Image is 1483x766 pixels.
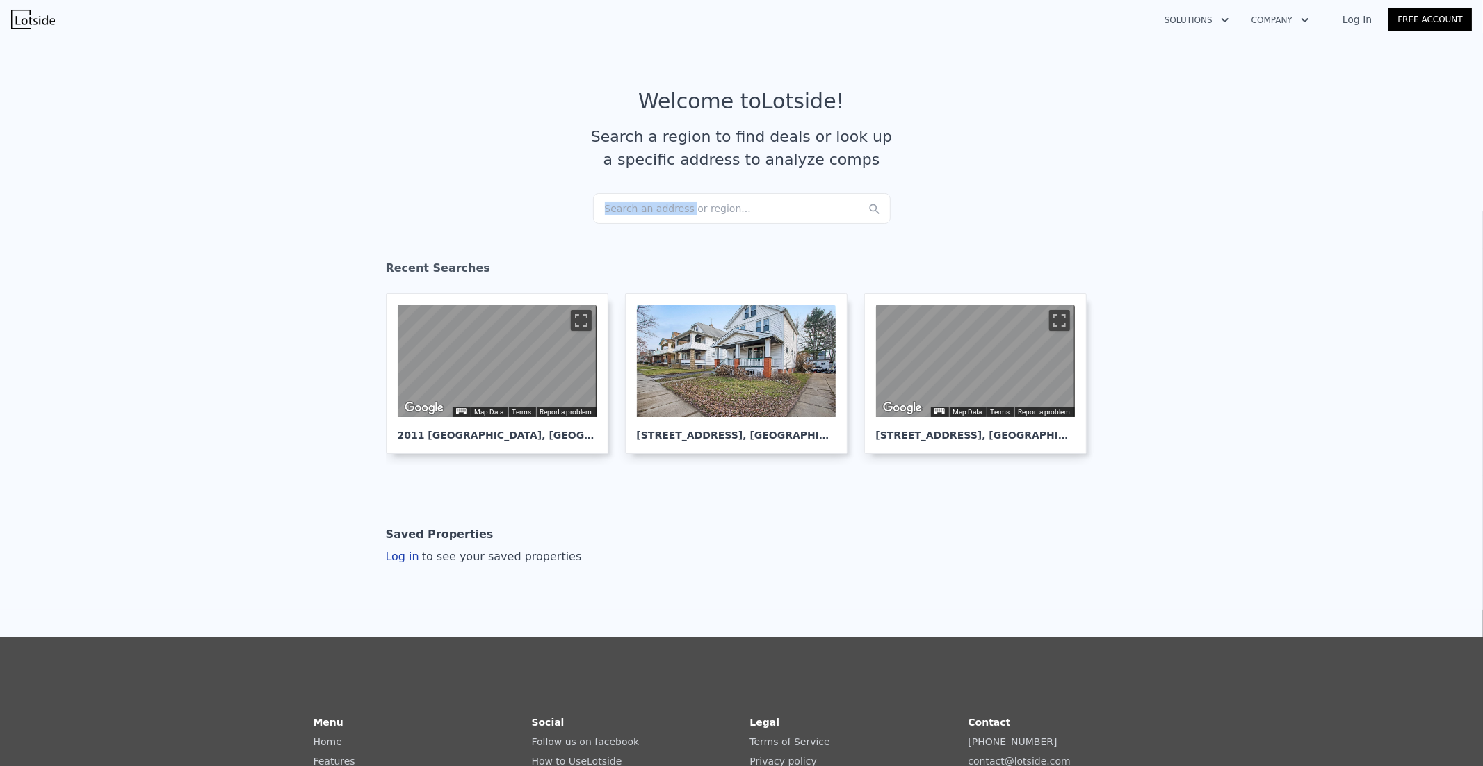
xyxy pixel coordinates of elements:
button: Map Data [953,407,982,417]
div: Search a region to find deals or look up a specific address to analyze comps [586,125,898,171]
a: Report a problem [1019,408,1071,416]
a: Log In [1326,13,1388,26]
a: Terms (opens in new tab) [991,408,1010,416]
img: Google [880,399,925,417]
span: to see your saved properties [419,550,582,563]
div: Map [876,305,1075,417]
button: Map Data [475,407,504,417]
div: Street View [876,305,1075,417]
button: Solutions [1153,8,1240,33]
strong: Legal [750,717,780,728]
a: Open this area in Google Maps (opens a new window) [880,399,925,417]
div: Search an address or region... [593,193,891,224]
div: Recent Searches [386,249,1098,293]
div: Street View [398,305,597,417]
a: Home [314,736,342,747]
button: Keyboard shortcuts [456,408,466,414]
a: Map 2011 [GEOGRAPHIC_DATA], [GEOGRAPHIC_DATA] [386,293,619,454]
a: Follow us on facebook [532,736,640,747]
div: [STREET_ADDRESS] , [GEOGRAPHIC_DATA] [637,417,836,442]
div: Saved Properties [386,521,494,548]
button: Keyboard shortcuts [934,408,944,414]
button: Company [1240,8,1320,33]
a: Free Account [1388,8,1472,31]
div: 2011 [GEOGRAPHIC_DATA] , [GEOGRAPHIC_DATA] [398,417,597,442]
a: [STREET_ADDRESS], [GEOGRAPHIC_DATA] [625,293,859,454]
a: [PHONE_NUMBER] [969,736,1057,747]
button: Toggle fullscreen view [571,310,592,331]
a: Terms (opens in new tab) [512,408,532,416]
div: [STREET_ADDRESS] , [GEOGRAPHIC_DATA] [876,417,1075,442]
img: Google [401,399,447,417]
strong: Social [532,717,565,728]
strong: Menu [314,717,343,728]
a: Report a problem [540,408,592,416]
div: Welcome to Lotside ! [638,89,845,114]
img: Lotside [11,10,55,29]
a: Terms of Service [750,736,830,747]
strong: Contact [969,717,1011,728]
a: Open this area in Google Maps (opens a new window) [401,399,447,417]
button: Toggle fullscreen view [1049,310,1070,331]
div: Log in [386,548,582,565]
div: Map [398,305,597,417]
a: Map [STREET_ADDRESS], [GEOGRAPHIC_DATA] [864,293,1098,454]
